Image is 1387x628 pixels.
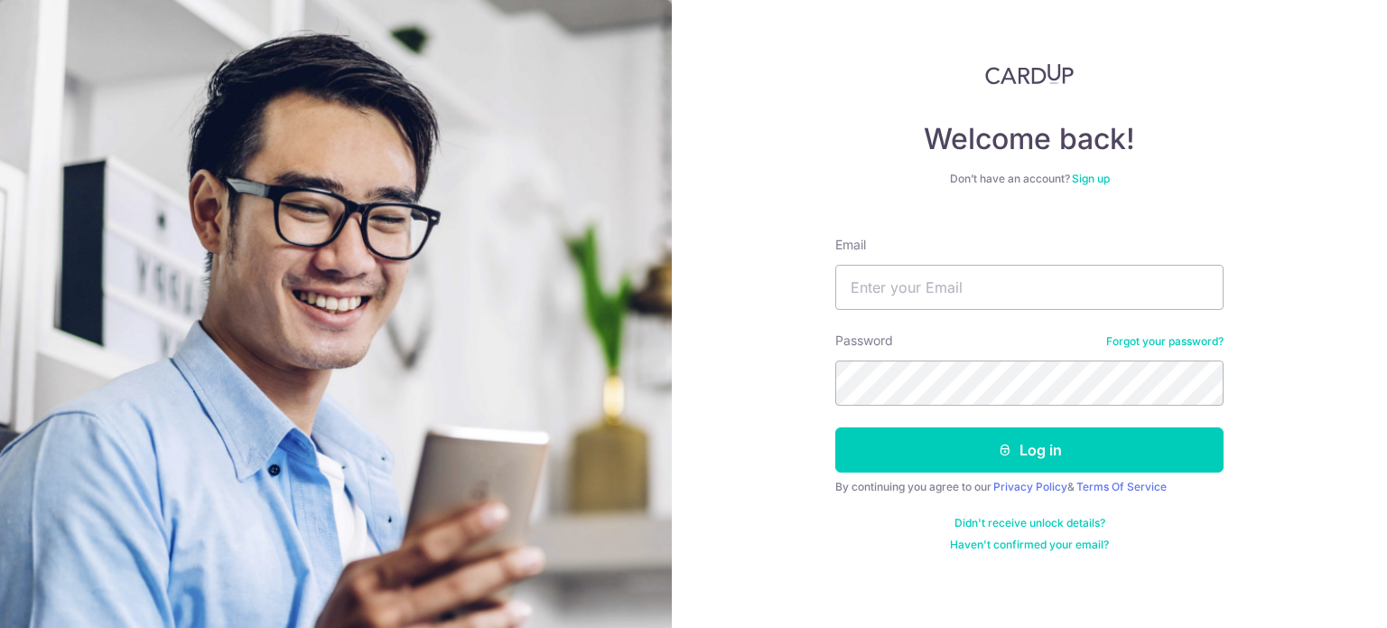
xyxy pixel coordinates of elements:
[954,516,1105,530] a: Didn't receive unlock details?
[835,332,893,350] label: Password
[1072,172,1110,185] a: Sign up
[835,265,1224,310] input: Enter your Email
[835,121,1224,157] h4: Welcome back!
[950,538,1109,552] a: Haven't confirmed your email?
[1106,334,1224,349] a: Forgot your password?
[835,427,1224,473] button: Log in
[993,480,1067,493] a: Privacy Policy
[1076,480,1167,493] a: Terms Of Service
[835,172,1224,186] div: Don’t have an account?
[835,480,1224,494] div: By continuing you agree to our &
[985,63,1074,85] img: CardUp Logo
[835,236,866,254] label: Email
